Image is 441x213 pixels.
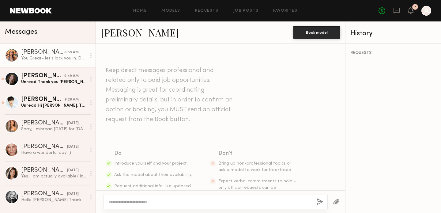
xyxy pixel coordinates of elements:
[64,73,79,79] div: 9:49 AM
[67,120,79,126] div: [DATE]
[21,103,86,108] div: Unread: Hi [PERSON_NAME]. Thank you for reaching out. I am available. Let me know
[21,79,86,85] div: Unread: Thank you [PERSON_NAME]. Unfortunately my availability has changed. I will be out of town...
[114,173,192,177] span: Ask the model about their availability.
[133,9,147,13] a: Home
[65,97,79,103] div: 9:26 AM
[293,26,340,39] button: Book model
[114,162,188,165] span: Introduce yourself and your project.
[5,29,37,36] span: Messages
[293,29,340,35] a: Book model
[273,9,297,13] a: Favorites
[195,9,219,13] a: Requests
[350,30,436,37] div: History
[67,168,79,173] div: [DATE]
[21,97,65,103] div: [PERSON_NAME]
[106,66,234,124] header: Keep direct messages professional and related only to paid job opportunities. Messaging is great ...
[21,191,67,197] div: [PERSON_NAME]
[21,144,67,150] div: [PERSON_NAME]
[21,49,64,55] div: [PERSON_NAME]
[21,126,86,132] div: Sorry, I misread [DATE] for [DATE]. Never mind, I confirmed 😊. Thank you.
[64,50,79,55] div: 8:59 AM
[421,6,431,16] a: A
[21,120,67,126] div: [PERSON_NAME]
[67,191,79,197] div: [DATE]
[218,179,296,196] span: Expect verbal commitments to hold - only official requests can be enforced.
[114,184,191,201] span: Request additional info, like updated digitals, relevant experience, other skills, etc.
[414,6,416,9] div: 7
[218,149,297,158] div: Don’t
[21,150,86,156] div: Have a wonderful day! :)
[67,144,79,150] div: [DATE]
[21,173,86,179] div: Yes. I am actually available/ interested. I come from [GEOGRAPHIC_DATA], so my minimum is $500. C...
[21,167,67,173] div: [PERSON_NAME]
[218,162,292,172] span: Bring up non-professional topics or ask a model to work for free/trade.
[101,26,179,39] a: [PERSON_NAME]
[21,197,86,203] div: Hello [PERSON_NAME] Thank you so much for your message . Sorry I won’t be able … I am in [GEOGRAP...
[21,73,64,79] div: [PERSON_NAME]
[161,9,180,13] a: Models
[21,55,86,61] div: You: Great- let's lock you in. Do you have time [DATE] to meet with our director. Would you be co...
[233,9,259,13] a: Job Posts
[114,149,193,158] div: Do
[350,51,436,55] div: REQUESTS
